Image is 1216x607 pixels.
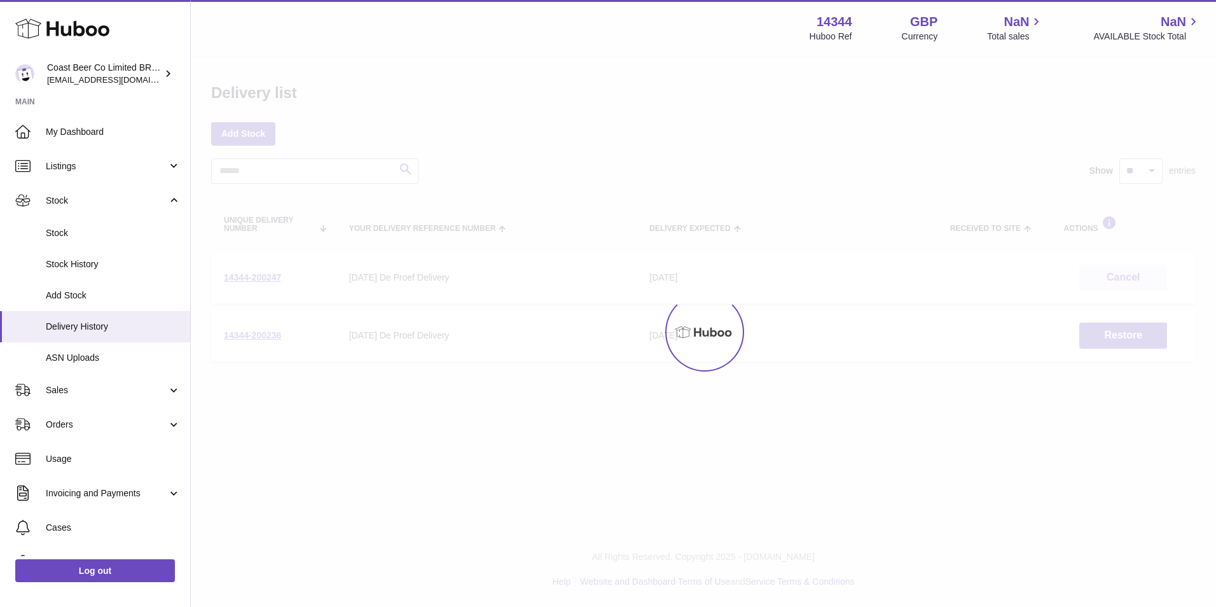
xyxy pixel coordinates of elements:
span: Total sales [987,31,1044,43]
span: Usage [46,453,181,465]
strong: 14344 [817,13,852,31]
div: Currency [902,31,938,43]
span: Stock [46,195,167,207]
span: My Dashboard [46,126,181,138]
span: Invoicing and Payments [46,487,167,499]
strong: GBP [910,13,937,31]
img: internalAdmin-14344@internal.huboo.com [15,64,34,83]
span: Orders [46,419,167,431]
span: AVAILABLE Stock Total [1093,31,1201,43]
span: Stock History [46,258,181,270]
a: NaN AVAILABLE Stock Total [1093,13,1201,43]
span: NaN [1161,13,1186,31]
span: Delivery History [46,321,181,333]
a: Log out [15,559,175,582]
span: ASN Uploads [46,352,181,364]
span: Add Stock [46,290,181,302]
div: Coast Beer Co Limited BRULO [47,62,162,86]
span: Cases [46,522,181,534]
a: NaN Total sales [987,13,1044,43]
span: Sales [46,384,167,396]
span: Stock [46,227,181,239]
span: Listings [46,160,167,172]
span: NaN [1004,13,1029,31]
span: [EMAIL_ADDRESS][DOMAIN_NAME] [47,74,187,85]
div: Huboo Ref [810,31,852,43]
